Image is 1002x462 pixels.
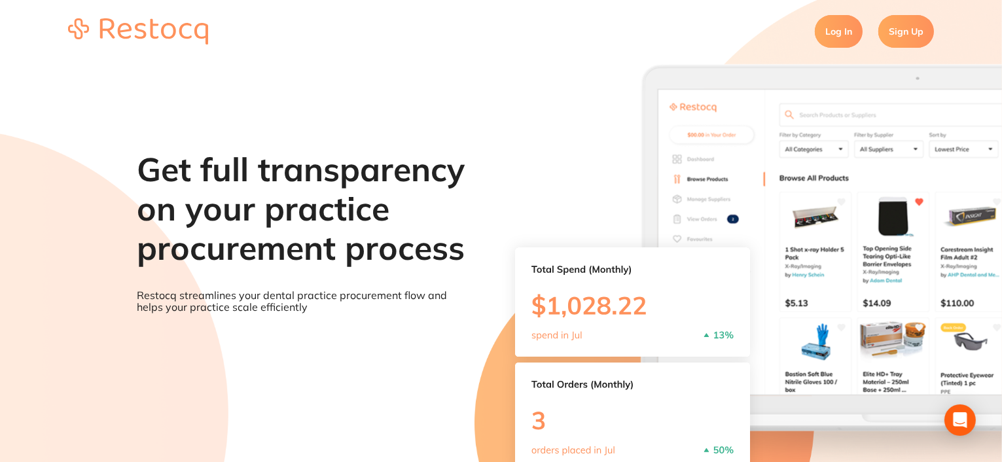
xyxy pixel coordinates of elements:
[137,289,467,313] p: Restocq streamlines your dental practice procurement flow and helps your practice scale efficiently
[137,150,467,268] h1: Get full transparency on your practice procurement process
[815,15,863,48] a: Log In
[944,404,976,436] div: Open Intercom Messenger
[878,15,934,48] a: Sign Up
[68,18,208,44] img: restocq_logo.svg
